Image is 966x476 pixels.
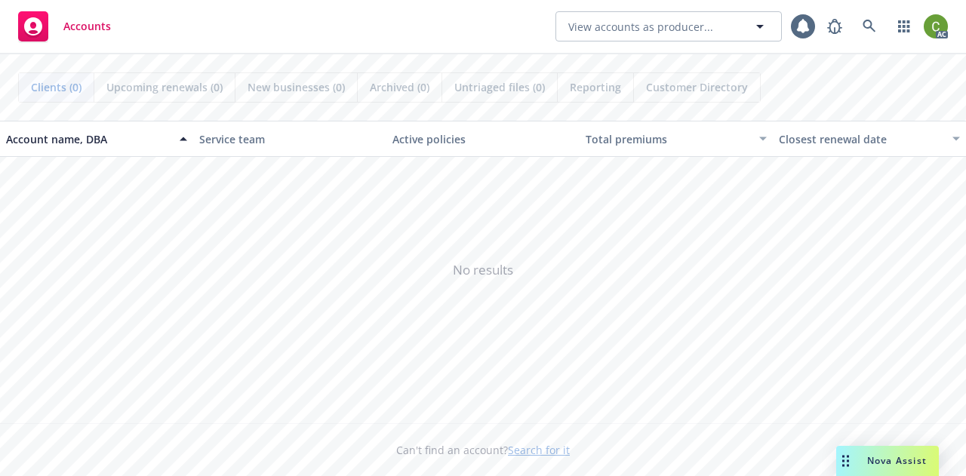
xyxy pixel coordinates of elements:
button: Active policies [386,121,580,157]
button: Nova Assist [836,446,939,476]
a: Accounts [12,5,117,48]
span: View accounts as producer... [568,19,713,35]
span: Accounts [63,20,111,32]
img: photo [924,14,948,38]
a: Search [854,11,884,41]
span: Can't find an account? [396,442,570,458]
div: Drag to move [836,446,855,476]
button: View accounts as producer... [555,11,782,41]
button: Total premiums [580,121,773,157]
div: Service team [199,131,380,147]
span: Nova Assist [867,454,927,467]
button: Service team [193,121,386,157]
span: Customer Directory [646,79,748,95]
span: Reporting [570,79,621,95]
span: New businesses (0) [248,79,345,95]
div: Active policies [392,131,574,147]
a: Switch app [889,11,919,41]
a: Report a Bug [820,11,850,41]
div: Closest renewal date [779,131,943,147]
span: Archived (0) [370,79,429,95]
a: Search for it [508,443,570,457]
div: Total premiums [586,131,750,147]
span: Clients (0) [31,79,82,95]
span: Untriaged files (0) [454,79,545,95]
div: Account name, DBA [6,131,171,147]
button: Closest renewal date [773,121,966,157]
span: Upcoming renewals (0) [106,79,223,95]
